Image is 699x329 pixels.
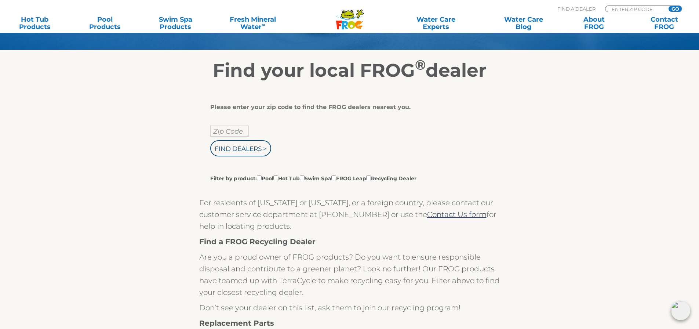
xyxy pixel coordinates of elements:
[262,22,265,28] sup: ∞
[78,16,132,30] a: PoolProducts
[210,104,484,111] div: Please enter your zip code to find the FROG dealers nearest you.
[199,237,316,246] strong: Find a FROG Recycling Dealer
[257,176,262,180] input: Filter by product:PoolHot TubSwim SpaFROG LeapRecycling Dealer
[392,16,480,30] a: Water CareExperts
[218,16,287,30] a: Fresh MineralWater∞
[199,197,500,232] p: For residents of [US_STATE] or [US_STATE], or a foreign country, please contact our customer serv...
[300,176,305,180] input: Filter by product:PoolHot TubSwim SpaFROG LeapRecycling Dealer
[415,57,426,73] sup: ®
[199,251,500,298] p: Are you a proud owner of FROG products? Do you want to ensure responsible disposal and contribute...
[366,176,371,180] input: Filter by product:PoolHot TubSwim SpaFROG LeapRecycling Dealer
[611,6,660,12] input: Zip Code Form
[210,174,416,182] label: Filter by product: Pool Hot Tub Swim Spa FROG Leap Recycling Dealer
[210,140,271,156] input: Find Dealers >
[124,59,575,82] h2: Find your local FROG dealer
[7,16,62,30] a: Hot TubProducts
[427,210,487,219] a: Contact Us form
[669,6,682,12] input: GO
[273,176,278,180] input: Filter by product:PoolHot TubSwim SpaFROG LeapRecycling Dealer
[557,6,596,12] p: Find A Dealer
[148,16,203,30] a: Swim SpaProducts
[199,319,274,328] strong: Replacement Parts
[331,176,336,180] input: Filter by product:PoolHot TubSwim SpaFROG LeapRecycling Dealer
[496,16,551,30] a: Water CareBlog
[637,16,692,30] a: ContactFROG
[567,16,621,30] a: AboutFROG
[671,301,690,320] img: openIcon
[199,302,500,314] p: Don’t see your dealer on this list, ask them to join our recycling program!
